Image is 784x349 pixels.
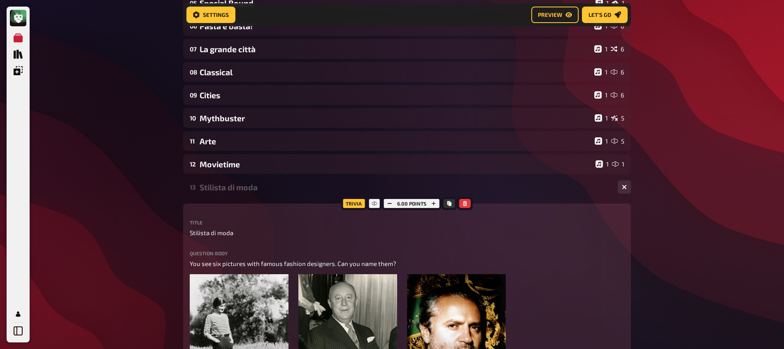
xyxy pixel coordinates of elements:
[531,7,579,23] a: Preview
[538,12,562,18] span: Preview
[596,160,609,168] div: 1
[200,183,611,192] div: Stilista di moda
[203,12,229,18] span: Settings
[444,199,455,208] button: Copy
[594,68,607,76] div: 1
[612,160,624,168] div: 1
[200,159,592,169] div: Movietime
[186,7,235,23] a: Settings
[611,137,624,145] div: 5
[611,91,624,99] div: 6
[190,160,196,168] div: 12
[200,67,591,77] div: Classical
[190,220,624,225] label: Title
[611,45,624,53] div: 6
[200,113,591,123] div: Mythbuster
[200,136,591,146] div: Arte
[200,44,591,54] div: La grande città
[190,68,196,76] div: 08
[190,137,196,145] div: 11
[10,30,26,46] a: My Quizzes
[190,228,233,238] span: Stilista di moda
[10,62,26,79] a: Overlays
[190,251,624,256] label: Question body
[589,12,611,18] span: Let's go
[190,114,196,122] div: 10
[341,197,367,210] div: Trivia
[582,7,628,23] a: Let's go
[594,45,607,53] div: 1
[10,306,26,322] a: My Account
[595,114,608,122] div: 1
[190,45,196,53] div: 07
[611,68,624,76] div: 6
[611,114,624,122] div: 5
[200,90,591,100] div: Cities
[382,197,442,210] div: 6.00 points
[10,46,26,62] a: Quiz Library
[190,183,196,191] div: 13
[190,260,396,267] span: You see six pictures with famous fashion designers. Can you name them?
[594,91,607,99] div: 1
[190,91,196,99] div: 09
[595,137,608,145] div: 1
